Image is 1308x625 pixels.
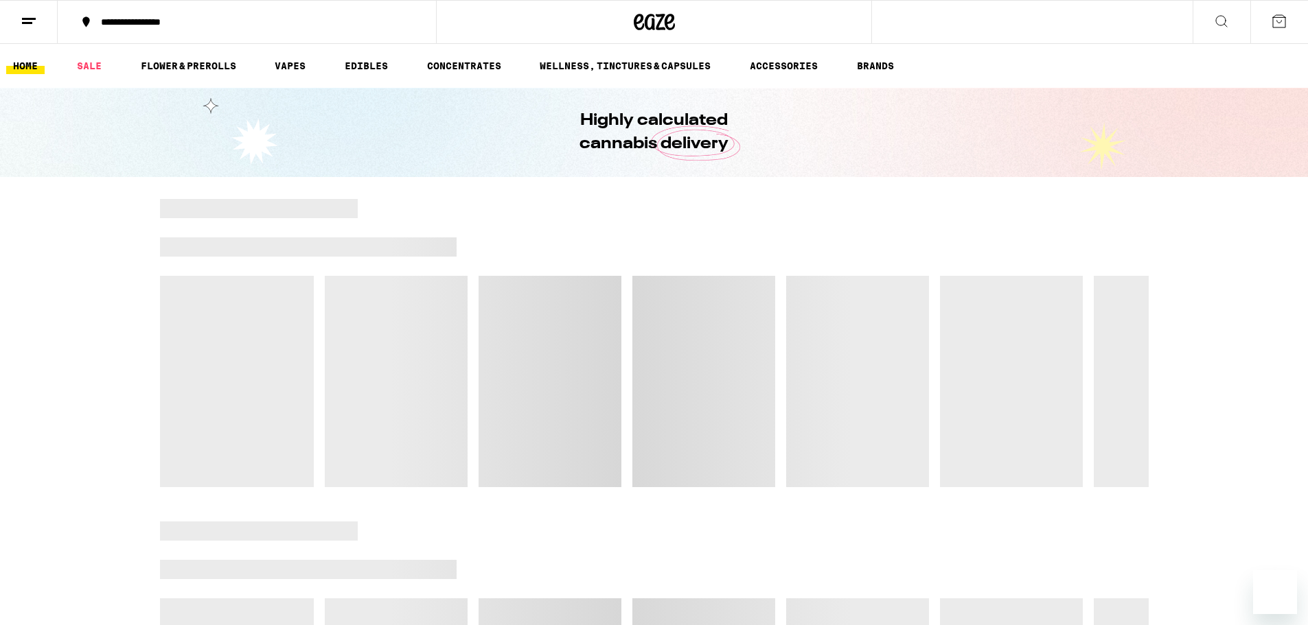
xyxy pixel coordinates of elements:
[743,58,825,74] a: ACCESSORIES
[134,58,243,74] a: FLOWER & PREROLLS
[850,58,901,74] a: BRANDS
[338,58,395,74] a: EDIBLES
[6,58,45,74] a: HOME
[420,58,508,74] a: CONCENTRATES
[1253,570,1297,614] iframe: Button to launch messaging window
[70,58,108,74] a: SALE
[541,109,768,156] h1: Highly calculated cannabis delivery
[533,58,718,74] a: WELLNESS, TINCTURES & CAPSULES
[268,58,312,74] a: VAPES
